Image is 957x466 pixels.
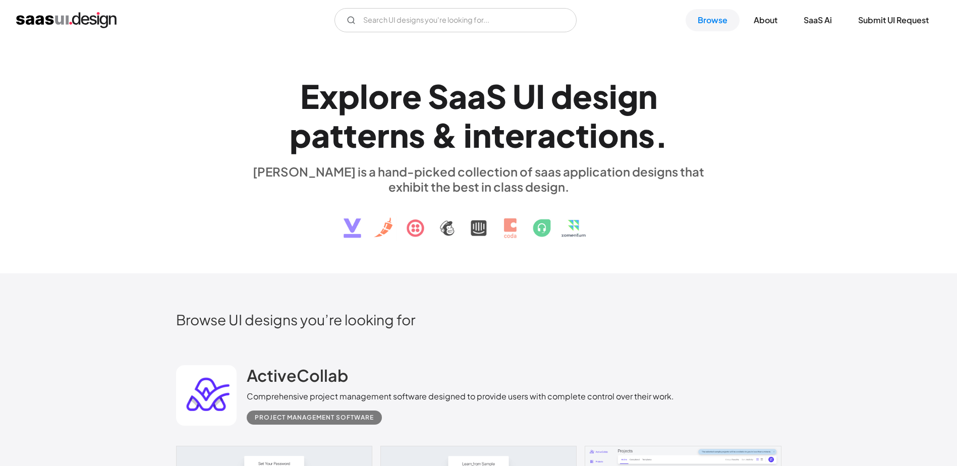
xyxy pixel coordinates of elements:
[556,115,576,154] div: c
[576,115,589,154] div: t
[428,77,448,115] div: S
[598,115,619,154] div: o
[338,77,360,115] div: p
[247,365,348,390] a: ActiveCollab
[638,77,657,115] div: n
[334,8,577,32] input: Search UI designs you're looking for...
[573,77,592,115] div: e
[491,115,505,154] div: t
[360,77,368,115] div: l
[377,115,389,154] div: r
[472,115,491,154] div: n
[402,77,422,115] div: e
[638,115,655,154] div: s
[300,77,319,115] div: E
[319,77,338,115] div: x
[742,9,790,31] a: About
[176,311,781,328] h2: Browse UI designs you’re looking for
[589,115,598,154] div: i
[247,390,674,402] div: Comprehensive project management software designed to provide users with complete control over th...
[344,115,357,154] div: t
[330,115,344,154] div: t
[505,115,525,154] div: e
[326,194,632,247] img: text, icon, saas logo
[247,164,711,194] div: [PERSON_NAME] is a hand-picked collection of saas application designs that exhibit the best in cl...
[486,77,506,115] div: S
[247,77,711,154] h1: Explore SaaS UI design patterns & interactions.
[357,115,377,154] div: e
[290,115,311,154] div: p
[464,115,472,154] div: i
[16,12,117,28] a: home
[537,115,556,154] div: a
[846,9,941,31] a: Submit UI Request
[467,77,486,115] div: a
[686,9,740,31] a: Browse
[334,8,577,32] form: Email Form
[792,9,844,31] a: SaaS Ai
[592,77,609,115] div: s
[368,77,389,115] div: o
[431,115,458,154] div: &
[513,77,536,115] div: U
[448,77,467,115] div: a
[255,412,374,424] div: Project Management Software
[536,77,545,115] div: I
[247,365,348,385] h2: ActiveCollab
[389,77,402,115] div: r
[525,115,537,154] div: r
[655,115,668,154] div: .
[551,77,573,115] div: d
[311,115,330,154] div: a
[409,115,425,154] div: s
[617,77,638,115] div: g
[609,77,617,115] div: i
[389,115,409,154] div: n
[619,115,638,154] div: n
